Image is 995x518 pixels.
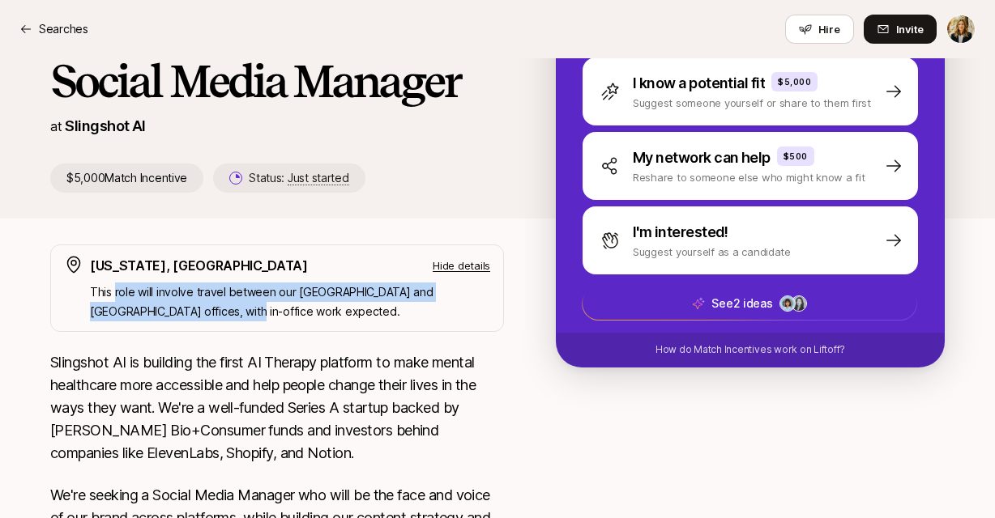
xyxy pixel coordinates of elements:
p: My network can help [633,146,771,169]
button: Hire [785,15,854,44]
p: I know a potential fit [633,72,765,95]
img: a2ac85d2_7966_4bb5_836c_77813b624a22.jfif [780,296,795,311]
img: Lauren Michaels [947,15,975,43]
p: Suggest yourself as a candidate [633,244,791,260]
p: This role will involve travel between our [GEOGRAPHIC_DATA] and [GEOGRAPHIC_DATA] offices, with i... [90,282,490,321]
p: Searches [39,19,88,39]
p: Hide details [433,257,490,274]
img: 720ebf19_4e4e_489b_ae2b_c84c1a303664.jpg [792,296,806,311]
button: Invite [864,15,937,44]
p: Status: [249,168,348,188]
p: $5,000 [778,75,811,88]
p: Slingshot AI is building the first AI Therapy platform to make mental healthcare more accessible ... [50,351,504,465]
p: Suggest someone yourself or share to them first [633,95,871,111]
p: How do Match Incentives work on Liftoff? [656,342,845,357]
button: See2 ideas [582,287,917,321]
span: Invite [896,21,924,37]
p: $5,000 Match Incentive [50,163,203,193]
span: Just started [288,171,349,185]
p: at [50,116,62,137]
button: Lauren Michaels [946,15,976,44]
p: $500 [784,150,808,163]
a: Slingshot AI [65,117,146,134]
p: See 2 ideas [711,294,772,313]
span: Hire [818,21,840,37]
p: [US_STATE], [GEOGRAPHIC_DATA] [90,255,308,276]
p: I'm interested! [633,221,728,244]
h1: Social Media Manager [50,57,504,105]
p: Reshare to someone else who might know a fit [633,169,865,185]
